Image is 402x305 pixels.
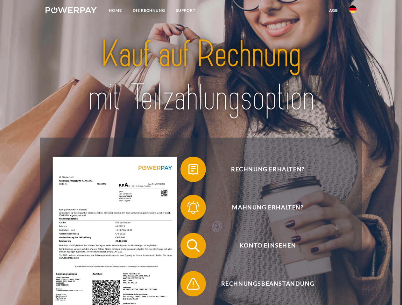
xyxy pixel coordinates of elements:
img: qb_bill.svg [185,161,201,177]
a: DIE RECHNUNG [127,5,171,16]
img: qb_warning.svg [185,276,201,292]
span: Rechnungsbeanstandung [190,271,346,296]
a: agb [324,5,343,16]
a: Home [103,5,127,16]
span: Konto einsehen [190,233,346,258]
button: Konto einsehen [180,233,346,258]
button: Rechnung erhalten? [180,157,346,182]
span: Rechnung erhalten? [190,157,346,182]
img: qb_search.svg [185,238,201,254]
img: title-powerpay_de.svg [61,30,341,122]
button: Rechnungsbeanstandung [180,271,346,296]
img: de [349,5,356,13]
img: logo-powerpay-white.svg [46,7,97,13]
a: SUPPORT [171,5,201,16]
button: Mahnung erhalten? [180,195,346,220]
span: Mahnung erhalten? [190,195,346,220]
img: qb_bell.svg [185,200,201,215]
